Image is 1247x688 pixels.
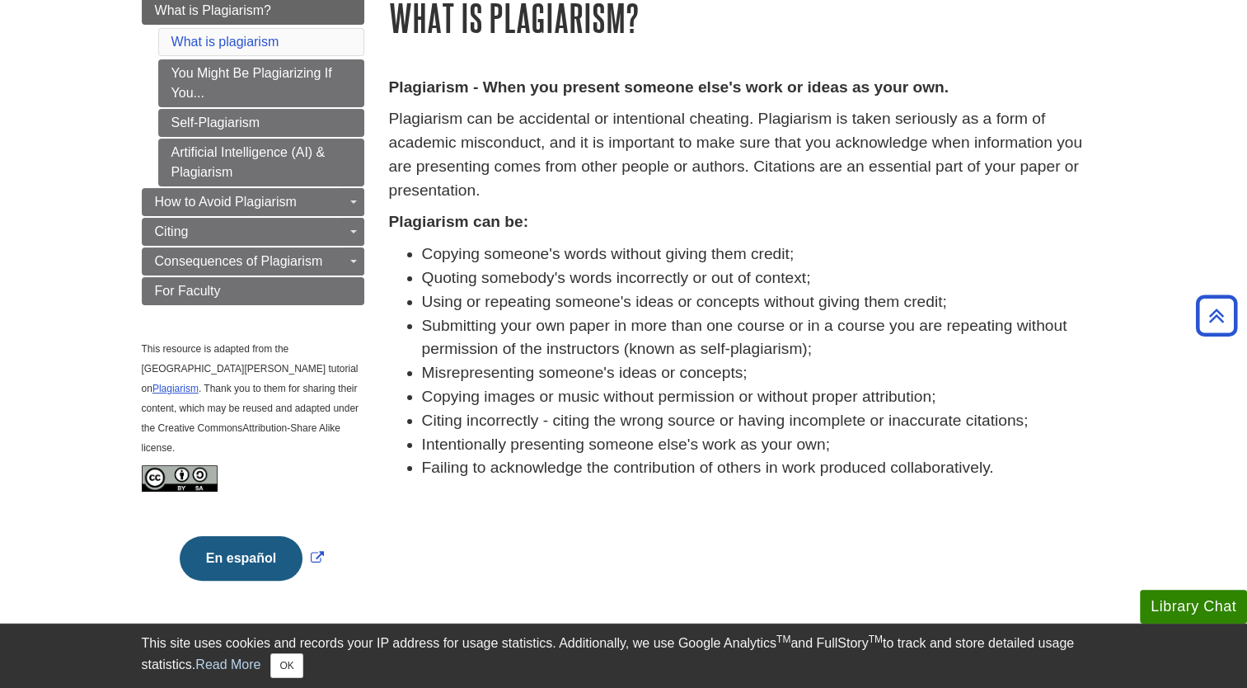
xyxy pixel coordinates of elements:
[422,412,1029,429] span: Citing incorrectly - citing the wrong source or having incomplete or inaccurate citations;
[389,213,529,230] strong: Plagiarism can be:
[142,188,364,216] a: How to Avoid Plagiarism
[422,364,748,381] span: Misrepresenting someone's ideas or concepts;
[155,224,189,238] span: Citing
[155,3,271,17] span: What is Plagiarism?
[180,536,302,581] button: En español
[389,78,949,96] strong: Plagiarism - When you present someone else's work or ideas as your own.
[176,551,328,565] a: Link opens in new window
[270,653,302,678] button: Close
[142,218,364,246] a: Citing
[422,314,1106,362] li: Submitting your own paper in more than one course or in a course you are repeating without permis...
[152,383,199,394] a: Plagiarism
[422,436,830,453] span: Intentionally presenting someone else's work as your own;
[158,109,364,137] a: Self-Plagiarism
[422,245,795,262] span: Copying someone's words without giving them credit;
[142,277,364,305] a: For Faculty
[869,634,883,645] sup: TM
[1140,590,1247,624] button: Library Chat
[422,293,947,310] span: Using or repeating someone's ideas or concepts without giving them credit;
[171,35,279,49] a: What is plagiarism
[142,343,359,454] span: This resource is adapted from the [GEOGRAPHIC_DATA][PERSON_NAME] tutorial on . Thank you to them ...
[142,634,1106,678] div: This site uses cookies and records your IP address for usage statistics. Additionally, we use Goo...
[422,388,936,405] span: Copying images or music without permission or without proper attribution;
[422,269,811,286] span: Quoting somebody's words incorrectly or out of context;
[389,110,1083,198] span: Plagiarism can be accidental or intentional cheating. Plagiarism is taken seriously as a form of ...
[195,657,260,672] a: Read More
[422,459,994,476] span: Failing to acknowledge the contribution of others in work produced collaboratively.
[158,59,364,107] a: You Might Be Plagiarizing If You...
[155,195,297,209] span: How to Avoid Plagiarism
[142,422,340,454] span: Attribution-Share Alike license
[142,247,364,276] a: Consequences of Plagiarism
[158,139,364,186] a: Artificial Intelligence (AI) & Plagiarism
[1190,304,1243,327] a: Back to Top
[155,284,221,298] span: For Faculty
[155,254,323,268] span: Consequences of Plagiarism
[776,634,790,645] sup: TM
